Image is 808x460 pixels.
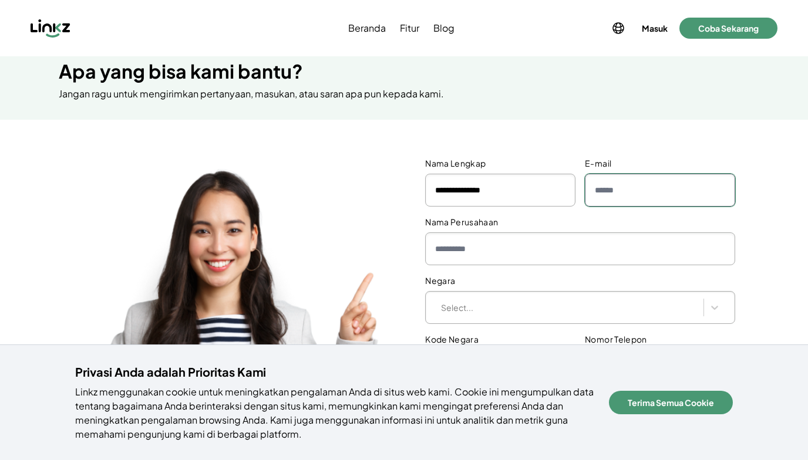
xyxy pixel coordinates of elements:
label: E-mail [585,157,735,169]
span: Beranda [348,21,386,35]
label: Kode Negara [425,333,575,345]
button: Terima Semua Cookie [609,391,733,414]
p: Jangan ragu untuk mengirimkan pertanyaan, masukan, atau saran apa pun kepada kami. [59,87,749,101]
label: Nomor Telepon [585,333,735,345]
label: Negara [425,275,735,286]
button: Masuk [639,20,670,36]
label: Nama Perusahaan [425,216,735,228]
label: Nama Lengkap [425,157,575,169]
div: Select... [441,302,698,314]
a: Blog [431,21,457,35]
h1: Apa yang bisa kami bantu? [59,60,749,82]
img: Linkz logo [31,19,70,38]
button: Coba Sekarang [679,18,777,39]
h4: Privasi Anda adalah Prioritas Kami [75,364,595,380]
span: Blog [433,21,455,35]
span: Fitur [400,21,419,35]
a: Fitur [398,21,422,35]
p: Linkz menggunakan cookie untuk meningkatkan pengalaman Anda di situs web kami. Cookie ini mengump... [75,385,595,441]
a: Beranda [346,21,388,35]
